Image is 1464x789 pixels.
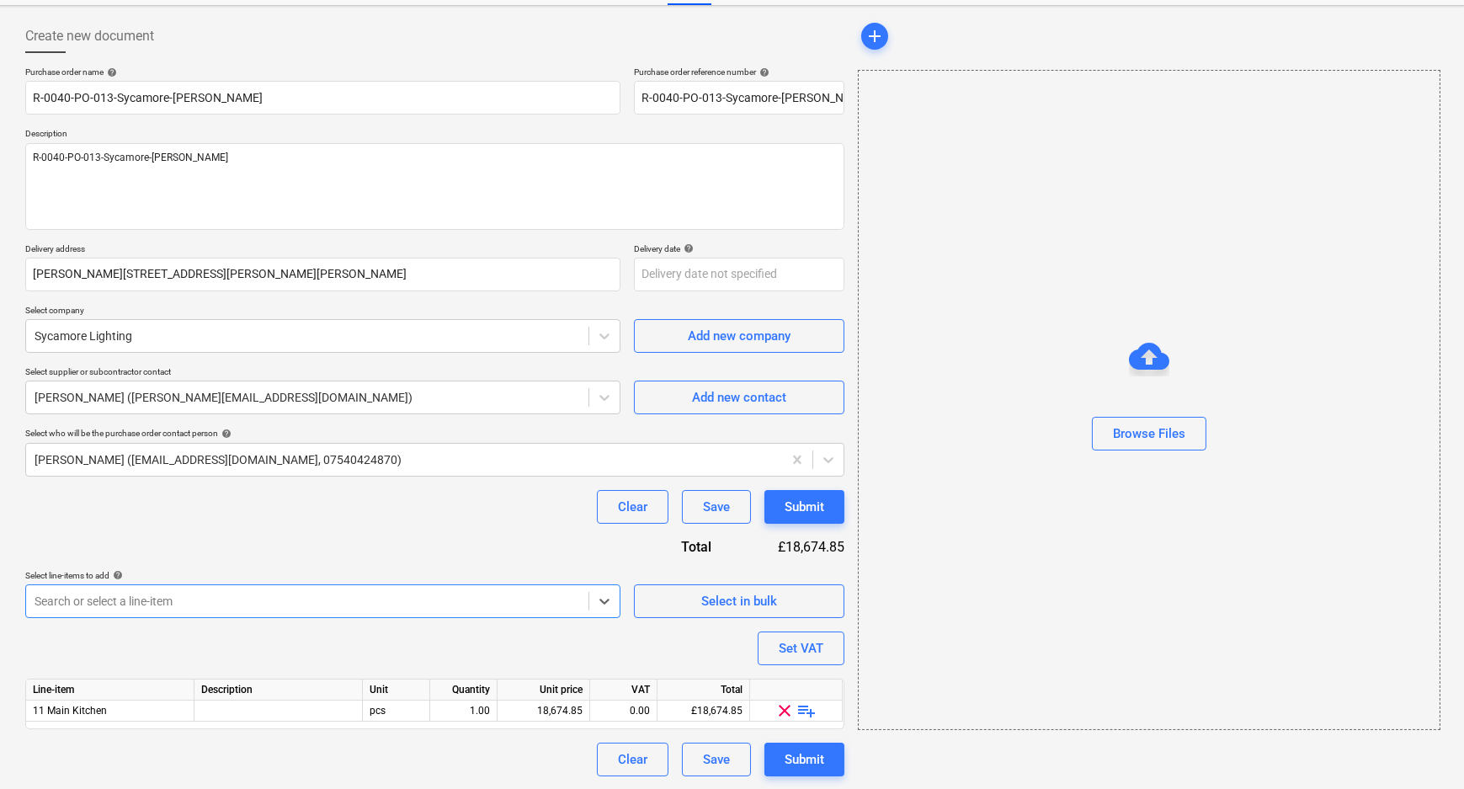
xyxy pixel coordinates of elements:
div: Browse Files [1113,423,1185,445]
div: Purchase order name [25,67,620,77]
span: 11 Main Kitchen [33,705,107,717]
div: Add new contact [692,387,786,408]
span: playlist_add [797,701,817,721]
input: Document name [25,81,620,115]
button: Clear [597,490,668,524]
p: Description [25,128,844,142]
div: Submit [785,749,824,770]
div: Unit [363,680,430,701]
div: Add new company [688,325,791,347]
div: Select in bulk [701,590,777,612]
button: Add new company [634,319,844,353]
div: Submit [785,496,824,518]
button: Submit [764,490,844,524]
iframe: Chat Widget [1380,708,1464,789]
div: 0.00 [597,701,650,722]
div: Browse Files [858,70,1440,730]
span: clear [775,701,796,721]
span: help [680,243,694,253]
div: Description [194,680,363,701]
div: Delivery date [634,243,844,254]
input: Delivery address [25,258,620,291]
div: Total [626,537,738,557]
div: Purchase order reference number [634,67,844,77]
button: Submit [764,743,844,776]
div: pcs [363,701,430,722]
div: Set VAT [779,637,823,659]
div: Quantity [430,680,498,701]
div: £18,674.85 [738,537,844,557]
span: help [218,429,232,439]
div: Select line-items to add [25,570,620,581]
input: Delivery date not specified [634,258,844,291]
button: Select in bulk [634,584,844,618]
button: Clear [597,743,668,776]
div: Line-item [26,680,194,701]
p: Select company [25,305,620,319]
div: 18,674.85 [504,701,583,722]
div: Unit price [498,680,590,701]
p: Select supplier or subcontractor contact [25,366,620,381]
span: help [756,67,769,77]
span: help [109,570,123,580]
button: Save [682,743,751,776]
input: Reference number [634,81,844,115]
button: Save [682,490,751,524]
span: Create new document [25,26,154,46]
span: help [104,67,117,77]
div: Clear [618,496,647,518]
button: Browse Files [1092,417,1206,450]
textarea: R-0040-PO-013-Sycamore-[PERSON_NAME] [25,143,844,230]
p: Delivery address [25,243,620,258]
button: Set VAT [758,632,844,665]
div: 1.00 [437,701,490,722]
div: Save [703,749,730,770]
div: £18,674.85 [657,701,750,722]
div: Select who will be the purchase order contact person [25,428,844,439]
div: VAT [590,680,657,701]
div: Total [657,680,750,701]
button: Add new contact [634,381,844,414]
div: Clear [618,749,647,770]
div: Save [703,496,730,518]
span: add [865,26,885,46]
